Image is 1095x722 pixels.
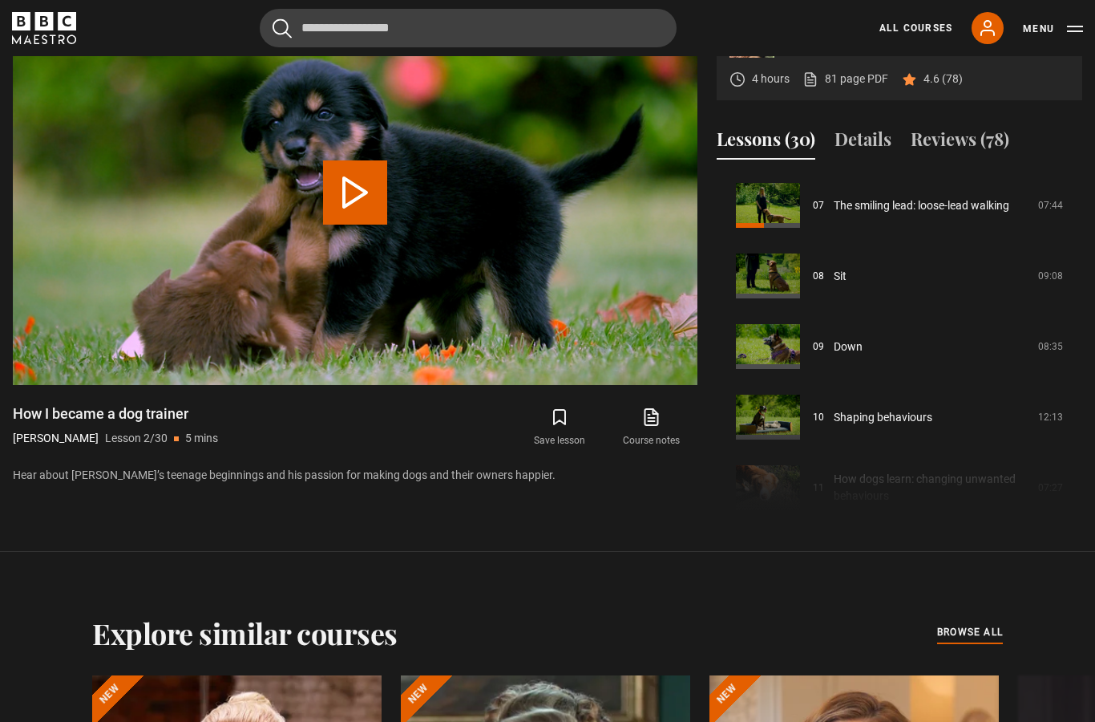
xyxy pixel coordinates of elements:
a: The smiling lead: loose-lead walking [834,197,1009,214]
a: Course notes [606,404,697,451]
a: Down [834,339,863,355]
button: Submit the search query [273,18,292,39]
a: 81 page PDF [802,71,888,87]
button: Details [834,126,891,160]
p: 4 hours [752,71,790,87]
button: Play Lesson How I became a dog trainer [323,160,387,225]
p: 5 mins [185,430,218,447]
a: browse all [937,624,1003,642]
a: Shaping behaviours [834,409,932,426]
button: Lessons (30) [717,126,815,160]
button: Reviews (78) [911,126,1009,160]
svg: BBC Maestro [12,12,76,44]
span: browse all [937,624,1003,640]
h2: Explore similar courses [92,616,398,650]
p: 4.6 (78) [923,71,963,87]
h1: How I became a dog trainer [13,404,218,424]
p: [PERSON_NAME] [13,430,99,447]
button: Save lesson [514,404,605,451]
p: Lesson 2/30 [105,430,168,447]
button: Toggle navigation [1023,21,1083,37]
input: Search [260,9,677,47]
a: All Courses [879,21,952,35]
p: Hear about [PERSON_NAME]’s teenage beginnings and his passion for making dogs and their owners ha... [13,467,697,484]
a: Sit [834,268,847,285]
